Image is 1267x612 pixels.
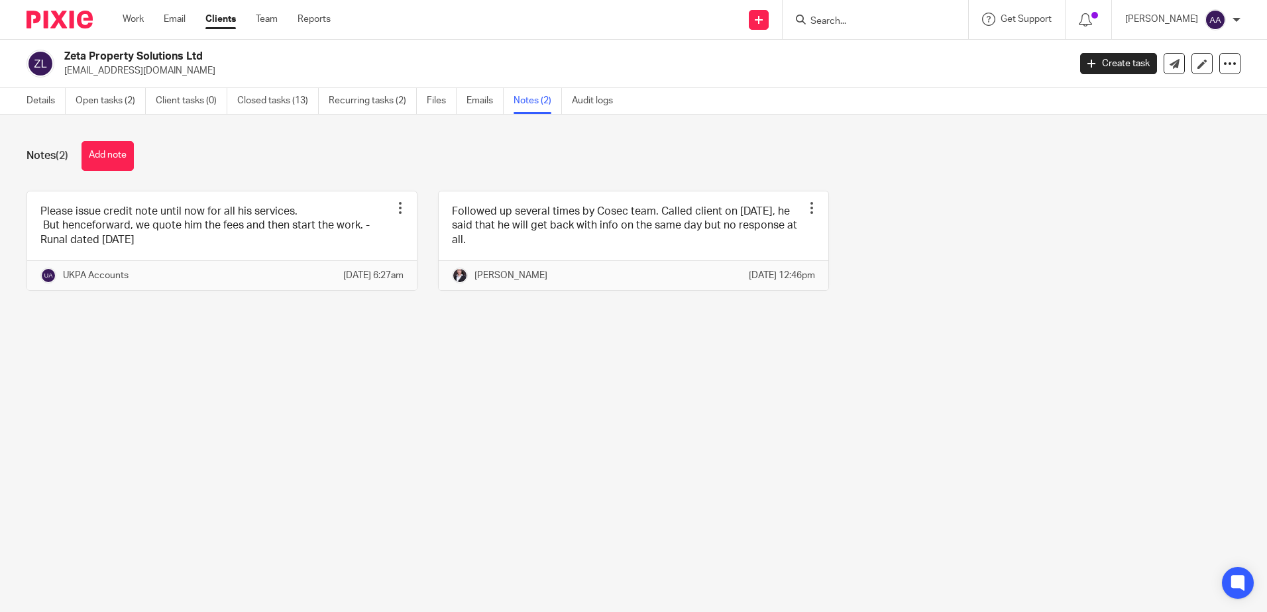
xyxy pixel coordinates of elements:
[1080,53,1157,74] a: Create task
[467,88,504,114] a: Emails
[256,13,278,26] a: Team
[76,88,146,114] a: Open tasks (2)
[749,269,815,282] p: [DATE] 12:46pm
[27,149,68,163] h1: Notes
[64,64,1060,77] p: [EMAIL_ADDRESS][DOMAIN_NAME]
[123,13,144,26] a: Work
[164,13,186,26] a: Email
[237,88,319,114] a: Closed tasks (13)
[329,88,417,114] a: Recurring tasks (2)
[298,13,331,26] a: Reports
[27,11,93,28] img: Pixie
[56,150,68,161] span: (2)
[1125,13,1198,26] p: [PERSON_NAME]
[40,268,56,283] img: svg%3E
[1001,15,1052,24] span: Get Support
[474,269,547,282] p: [PERSON_NAME]
[205,13,236,26] a: Clients
[64,50,861,64] h2: Zeta Property Solutions Ltd
[156,88,227,114] a: Client tasks (0)
[82,141,134,171] button: Add note
[514,88,562,114] a: Notes (2)
[1205,9,1226,30] img: svg%3E
[27,50,54,77] img: svg%3E
[572,88,623,114] a: Audit logs
[452,268,468,283] img: _MG_6160.jpg
[427,88,457,114] a: Files
[809,16,928,28] input: Search
[63,269,129,282] p: UKPA Accounts
[343,269,404,282] p: [DATE] 6:27am
[27,88,66,114] a: Details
